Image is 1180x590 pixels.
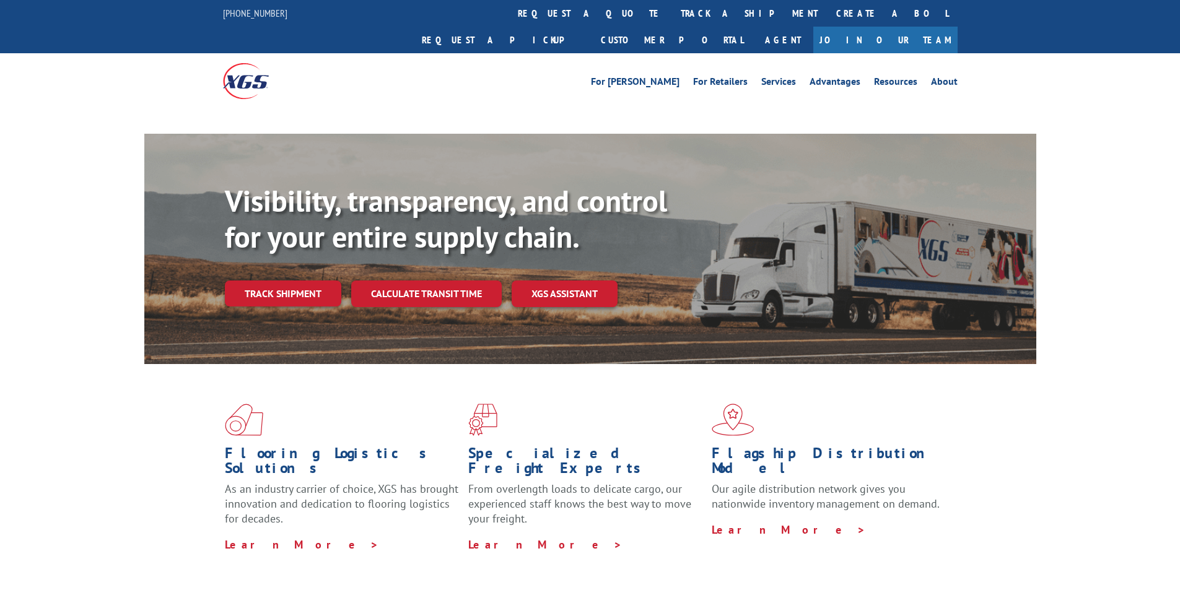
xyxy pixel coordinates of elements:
a: Request a pickup [413,27,592,53]
h1: Specialized Freight Experts [468,446,702,482]
h1: Flagship Distribution Model [712,446,946,482]
span: As an industry carrier of choice, XGS has brought innovation and dedication to flooring logistics... [225,482,458,526]
img: xgs-icon-total-supply-chain-intelligence-red [225,404,263,436]
a: Track shipment [225,280,341,306]
p: From overlength loads to delicate cargo, our experienced staff knows the best way to move your fr... [468,482,702,537]
b: Visibility, transparency, and control for your entire supply chain. [225,181,667,256]
img: xgs-icon-focused-on-flooring-red [468,404,497,436]
a: XGS ASSISTANT [512,280,618,307]
a: Join Our Team [813,27,958,53]
a: Advantages [810,77,860,90]
a: Services [761,77,796,90]
span: Our agile distribution network gives you nationwide inventory management on demand. [712,482,940,511]
a: Calculate transit time [351,280,502,307]
a: About [931,77,958,90]
a: [PHONE_NUMBER] [223,7,287,19]
a: Learn More > [225,537,379,552]
img: xgs-icon-flagship-distribution-model-red [712,404,754,436]
a: Agent [753,27,813,53]
a: Learn More > [712,523,866,537]
a: For Retailers [693,77,748,90]
a: Customer Portal [592,27,753,53]
a: Learn More > [468,537,623,552]
a: Resources [874,77,917,90]
h1: Flooring Logistics Solutions [225,446,459,482]
a: For [PERSON_NAME] [591,77,680,90]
